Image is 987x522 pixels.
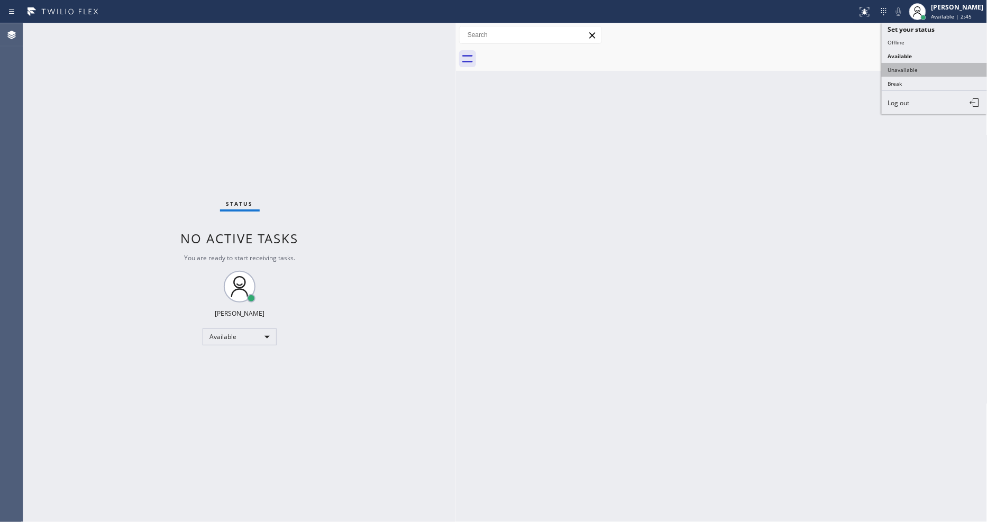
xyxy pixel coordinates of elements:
[184,253,295,262] span: You are ready to start receiving tasks.
[460,26,601,43] input: Search
[203,328,277,345] div: Available
[226,200,253,207] span: Status
[891,4,906,19] button: Mute
[931,13,972,20] span: Available | 2:45
[181,230,299,247] span: No active tasks
[215,309,264,318] div: [PERSON_NAME]
[931,3,984,12] div: [PERSON_NAME]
